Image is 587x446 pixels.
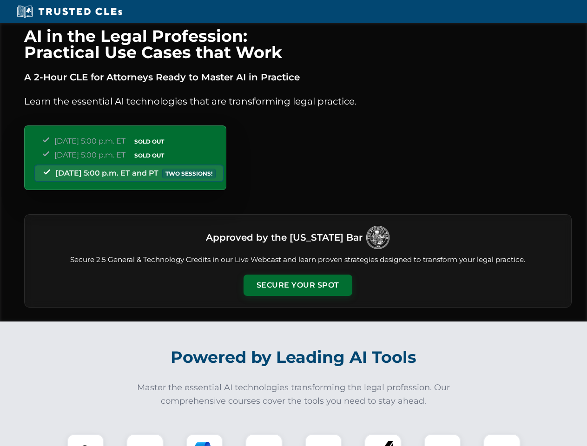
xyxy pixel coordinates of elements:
h3: Approved by the [US_STATE] Bar [206,229,363,246]
span: [DATE] 5:00 p.m. ET [54,137,125,145]
span: SOLD OUT [131,151,167,160]
span: [DATE] 5:00 p.m. ET [54,151,125,159]
h1: AI in the Legal Profession: Practical Use Cases that Work [24,28,572,60]
p: Master the essential AI technologies transforming the legal profession. Our comprehensive courses... [131,381,456,408]
img: Logo [366,226,389,249]
p: Secure 2.5 General & Technology Credits in our Live Webcast and learn proven strategies designed ... [36,255,560,265]
img: Trusted CLEs [14,5,125,19]
span: SOLD OUT [131,137,167,146]
h2: Powered by Leading AI Tools [36,341,551,374]
p: Learn the essential AI technologies that are transforming legal practice. [24,94,572,109]
button: Secure Your Spot [244,275,352,296]
p: A 2-Hour CLE for Attorneys Ready to Master AI in Practice [24,70,572,85]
